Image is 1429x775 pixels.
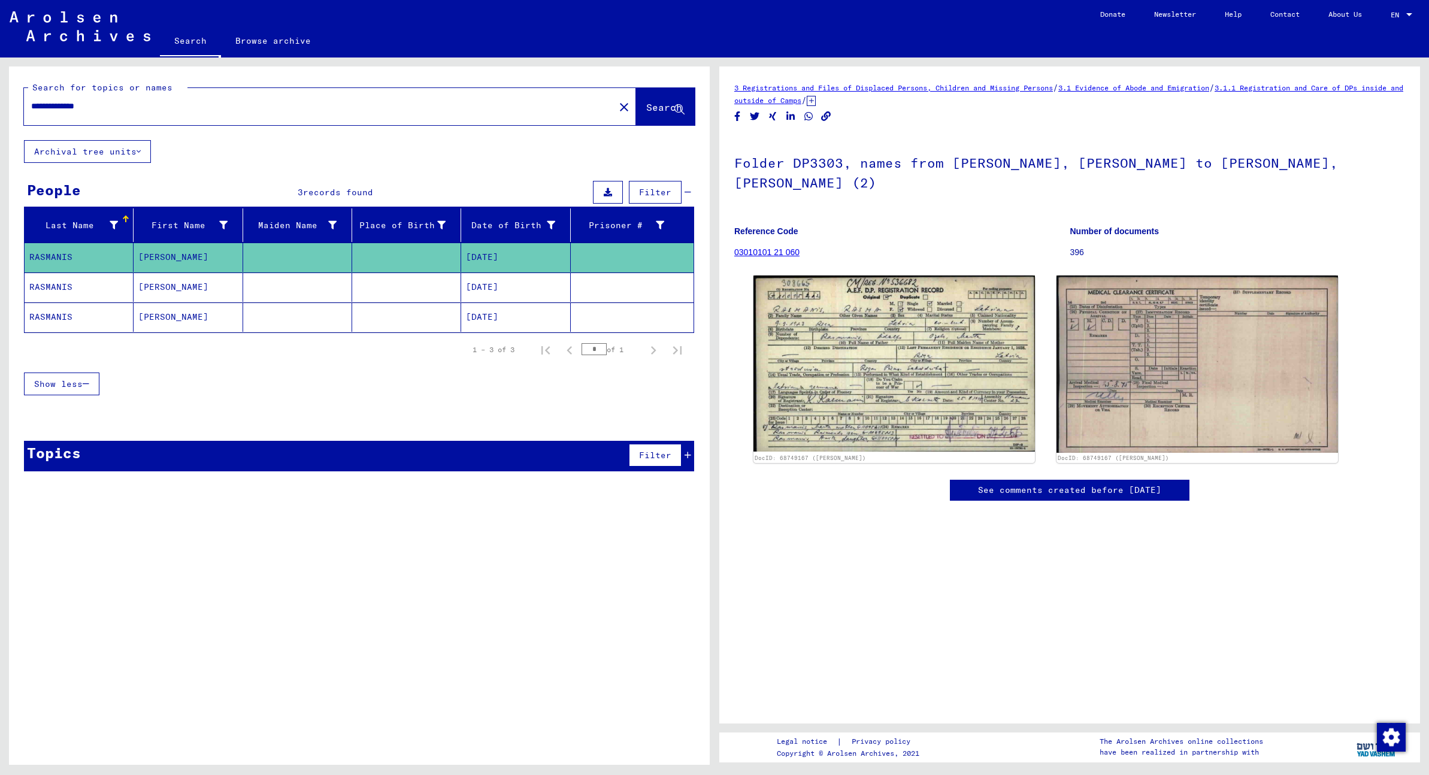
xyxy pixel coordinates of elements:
div: First Name [138,219,227,232]
img: yv_logo.png [1354,732,1399,762]
a: 3 Registrations and Files of Displaced Persons, Children and Missing Persons [734,83,1053,92]
div: People [27,179,81,201]
button: Filter [629,444,682,467]
span: Search [646,101,682,113]
a: Privacy policy [842,735,925,748]
mat-cell: RASMANIS [25,273,134,302]
a: See comments created before [DATE] [978,484,1161,497]
mat-cell: RASMANIS [25,302,134,332]
mat-header-cell: Date of Birth [461,208,570,242]
b: Number of documents [1070,226,1159,236]
button: Share on WhatsApp [803,109,815,124]
a: DocID: 68749167 ([PERSON_NAME]) [755,455,866,461]
img: Arolsen_neg.svg [10,11,150,41]
mat-cell: [DATE] [461,243,570,272]
button: Share on Facebook [731,109,744,124]
span: / [1209,82,1215,93]
button: Next page [641,338,665,362]
span: records found [303,187,373,198]
mat-header-cell: Maiden Name [243,208,352,242]
mat-header-cell: Place of Birth [352,208,461,242]
span: EN [1391,11,1404,19]
div: of 1 [582,344,641,355]
span: 3 [298,187,303,198]
img: 001.jpg [753,276,1035,452]
p: The Arolsen Archives online collections [1100,736,1263,747]
button: Show less [24,373,99,395]
a: DocID: 68749167 ([PERSON_NAME]) [1058,455,1169,461]
p: have been realized in partnership with [1100,747,1263,758]
div: Prisoner # [576,216,679,235]
span: Filter [639,450,671,461]
h1: Folder DP3303, names from [PERSON_NAME], [PERSON_NAME] to [PERSON_NAME], [PERSON_NAME] (2) [734,135,1405,208]
mat-label: Search for topics or names [32,82,172,93]
a: Legal notice [777,735,837,748]
div: Prisoner # [576,219,664,232]
img: 002.jpg [1056,276,1338,453]
div: Place of Birth [357,219,446,232]
button: Previous page [558,338,582,362]
div: Date of Birth [466,219,555,232]
button: First page [534,338,558,362]
b: Reference Code [734,226,798,236]
mat-cell: [DATE] [461,273,570,302]
mat-cell: [PERSON_NAME] [134,243,243,272]
mat-header-cell: Prisoner # [571,208,694,242]
div: Maiden Name [248,219,337,232]
button: Search [636,88,695,125]
p: 396 [1070,246,1406,259]
button: Clear [612,95,636,119]
div: Topics [27,442,81,464]
a: Search [160,26,221,57]
mat-icon: close [617,100,631,114]
button: Archival tree units [24,140,151,163]
span: / [1053,82,1058,93]
button: Share on Xing [767,109,779,124]
div: 1 – 3 of 3 [473,344,514,355]
button: Last page [665,338,689,362]
div: Place of Birth [357,216,461,235]
div: | [777,735,925,748]
mat-header-cell: Last Name [25,208,134,242]
div: Maiden Name [248,216,352,235]
a: Browse archive [221,26,325,55]
mat-cell: [PERSON_NAME] [134,273,243,302]
mat-cell: [PERSON_NAME] [134,302,243,332]
button: Filter [629,181,682,204]
a: 03010101 21 060 [734,247,800,257]
span: Filter [639,187,671,198]
button: Share on Twitter [749,109,761,124]
span: Show less [34,379,83,389]
div: Date of Birth [466,216,570,235]
span: / [801,95,807,105]
div: Last Name [29,216,133,235]
button: Copy link [820,109,832,124]
div: Last Name [29,219,118,232]
img: Change consent [1377,723,1406,752]
a: 3.1 Evidence of Abode and Emigration [1058,83,1209,92]
p: Copyright © Arolsen Archives, 2021 [777,748,925,759]
div: First Name [138,216,242,235]
mat-cell: [DATE] [461,302,570,332]
mat-cell: RASMANIS [25,243,134,272]
button: Share on LinkedIn [785,109,797,124]
mat-header-cell: First Name [134,208,243,242]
